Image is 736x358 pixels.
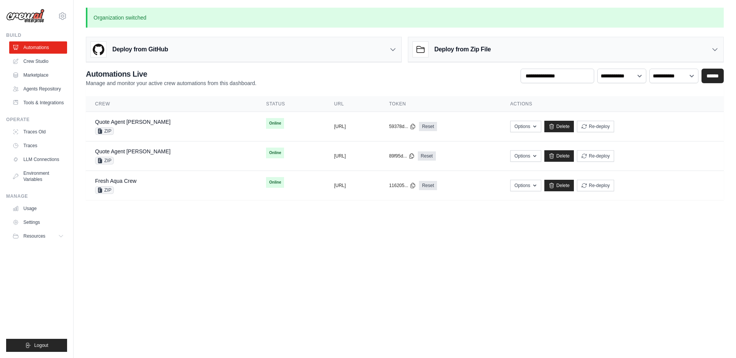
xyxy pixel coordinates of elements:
a: Settings [9,216,67,228]
a: Environment Variables [9,167,67,186]
button: Options [510,121,541,132]
a: Reset [418,151,436,161]
span: Online [266,148,284,158]
h3: Deploy from Zip File [434,45,491,54]
a: Quote Agent [PERSON_NAME] [95,148,171,154]
h2: Automations Live [86,69,256,79]
button: 89f95d... [389,153,415,159]
a: Marketplace [9,69,67,81]
div: Manage [6,193,67,199]
span: Online [266,118,284,129]
a: Traces Old [9,126,67,138]
a: Agents Repository [9,83,67,95]
a: LLM Connections [9,153,67,166]
img: GitHub Logo [91,42,106,57]
a: Reset [419,181,437,190]
button: Re-deploy [577,121,614,132]
a: Tools & Integrations [9,97,67,109]
span: ZIP [95,157,114,164]
button: 116205... [389,182,416,189]
button: Re-deploy [577,150,614,162]
a: Traces [9,140,67,152]
span: Online [266,177,284,188]
th: Status [257,96,325,112]
button: Options [510,150,541,162]
p: Manage and monitor your active crew automations from this dashboard. [86,79,256,87]
a: Crew Studio [9,55,67,67]
a: Delete [544,121,574,132]
span: Logout [34,342,48,348]
span: ZIP [95,186,114,194]
th: Token [380,96,501,112]
th: Crew [86,96,257,112]
span: Resources [23,233,45,239]
a: Reset [419,122,437,131]
a: Quote Agent [PERSON_NAME] [95,119,171,125]
div: Operate [6,117,67,123]
a: Fresh Aqua Crew [95,178,136,184]
button: Re-deploy [577,180,614,191]
th: Actions [501,96,724,112]
a: Delete [544,150,574,162]
img: Logo [6,9,44,23]
button: Options [510,180,541,191]
div: Build [6,32,67,38]
a: Usage [9,202,67,215]
a: Delete [544,180,574,191]
th: URL [325,96,379,112]
button: Resources [9,230,67,242]
a: Automations [9,41,67,54]
span: ZIP [95,127,114,135]
button: 59378d... [389,123,416,130]
p: Organization switched [86,8,724,28]
h3: Deploy from GitHub [112,45,168,54]
button: Logout [6,339,67,352]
